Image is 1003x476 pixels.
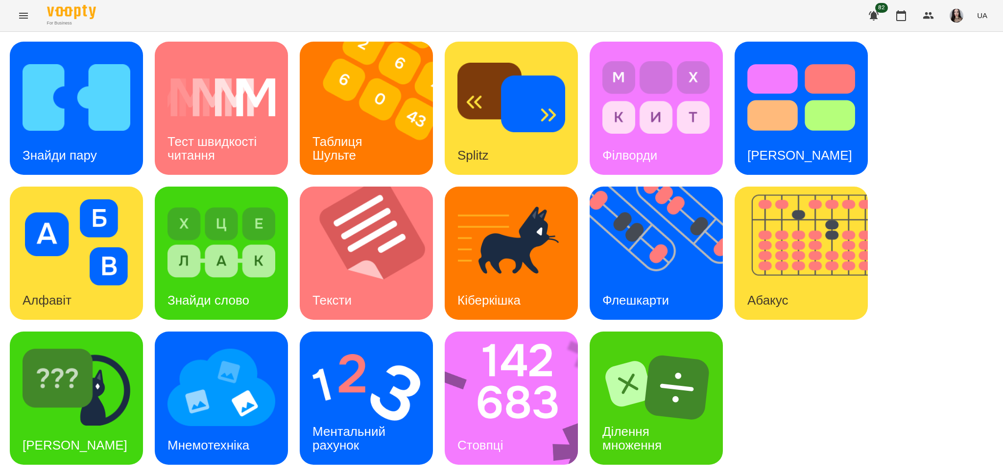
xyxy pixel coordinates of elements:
a: Знайди паруЗнайди пару [10,42,143,175]
h3: [PERSON_NAME] [747,148,852,163]
span: UA [977,10,987,21]
h3: Ментальний рахунок [312,424,389,452]
a: SplitzSplitz [445,42,578,175]
a: Тест Струпа[PERSON_NAME] [735,42,868,175]
img: Тест швидкості читання [167,54,275,141]
h3: Флешкарти [602,293,669,308]
button: UA [973,6,991,24]
h3: Кіберкішка [457,293,521,308]
h3: Стовпці [457,438,503,452]
a: МнемотехнікаМнемотехніка [155,332,288,465]
a: ФілвордиФілворди [590,42,723,175]
a: Ділення множенняДілення множення [590,332,723,465]
h3: Філворди [602,148,657,163]
h3: Тексти [312,293,352,308]
a: АлфавітАлфавіт [10,187,143,320]
img: 23d2127efeede578f11da5c146792859.jpg [950,9,963,23]
a: Тест швидкості читанняТест швидкості читання [155,42,288,175]
span: 82 [875,3,888,13]
h3: Мнемотехніка [167,438,249,452]
img: Абакус [735,187,880,320]
img: Алфавіт [23,199,130,286]
h3: Splitz [457,148,489,163]
img: Splitz [457,54,565,141]
img: Voopty Logo [47,5,96,19]
img: Знайди слово [167,199,275,286]
img: Стовпці [445,332,591,465]
h3: [PERSON_NAME] [23,438,127,452]
img: Філворди [602,54,710,141]
span: For Business [47,20,96,26]
img: Тексти [300,187,445,320]
h3: Знайди пару [23,148,97,163]
img: Таблиця Шульте [300,42,445,175]
img: Знайди пару [23,54,130,141]
a: СтовпціСтовпці [445,332,578,465]
button: Menu [12,4,35,27]
a: Знайди Кіберкішку[PERSON_NAME] [10,332,143,465]
img: Ділення множення [602,344,710,430]
a: АбакусАбакус [735,187,868,320]
a: Знайди словоЗнайди слово [155,187,288,320]
h3: Таблиця Шульте [312,134,366,162]
a: Таблиця ШультеТаблиця Шульте [300,42,433,175]
h3: Абакус [747,293,788,308]
img: Мнемотехніка [167,344,275,430]
img: Знайди Кіберкішку [23,344,130,430]
img: Флешкарти [590,187,735,320]
h3: Тест швидкості читання [167,134,260,162]
a: КіберкішкаКіберкішка [445,187,578,320]
a: ФлешкартиФлешкарти [590,187,723,320]
h3: Алфавіт [23,293,72,308]
img: Ментальний рахунок [312,344,420,430]
a: ТекстиТексти [300,187,433,320]
img: Кіберкішка [457,199,565,286]
a: Ментальний рахунокМентальний рахунок [300,332,433,465]
h3: Знайди слово [167,293,249,308]
h3: Ділення множення [602,424,662,452]
img: Тест Струпа [747,54,855,141]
